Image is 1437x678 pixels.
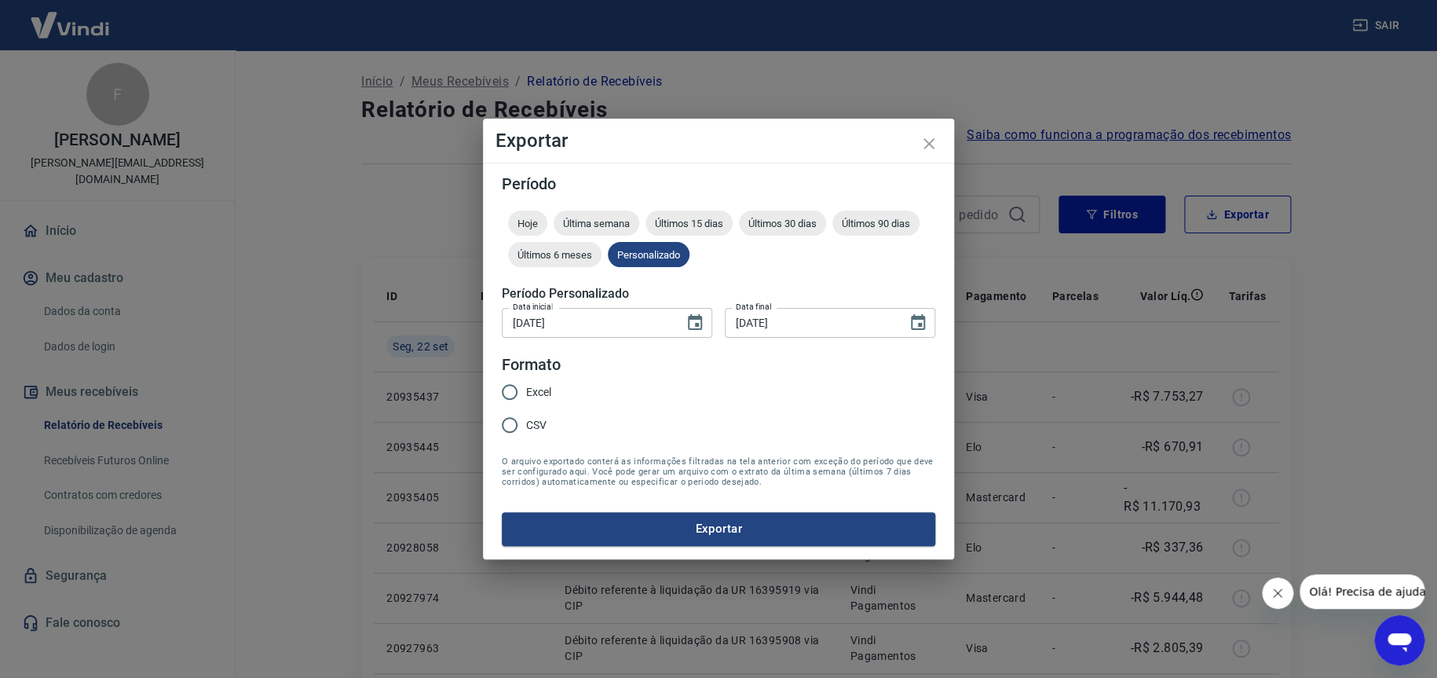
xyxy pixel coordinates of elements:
[608,242,689,267] div: Personalizado
[1374,615,1424,665] iframe: Botão para abrir a janela de mensagens
[645,211,733,236] div: Últimos 15 dias
[832,218,920,229] span: Últimos 90 dias
[495,131,942,150] h4: Exportar
[645,218,733,229] span: Últimos 15 dias
[526,417,547,434] span: CSV
[502,176,935,192] h5: Período
[902,307,934,339] button: Choose date, selected date is 22 de set de 2025
[1262,577,1293,609] iframe: Fechar mensagem
[554,218,639,229] span: Última semana
[725,308,896,337] input: DD/MM/YYYY
[508,218,547,229] span: Hoje
[739,218,826,229] span: Últimos 30 dias
[502,456,935,487] span: O arquivo exportado conterá as informações filtradas na tela anterior com exceção do período que ...
[526,384,551,401] span: Excel
[508,211,547,236] div: Hoje
[508,242,601,267] div: Últimos 6 meses
[502,354,561,376] legend: Formato
[736,301,771,313] label: Data final
[739,211,826,236] div: Últimos 30 dias
[1300,574,1424,609] iframe: Mensagem da empresa
[9,11,132,24] span: Olá! Precisa de ajuda?
[502,286,935,302] h5: Período Personalizado
[679,307,711,339] button: Choose date, selected date is 19 de set de 2025
[502,308,673,337] input: DD/MM/YYYY
[502,512,935,545] button: Exportar
[910,125,948,163] button: close
[513,301,553,313] label: Data inicial
[608,249,689,261] span: Personalizado
[508,249,601,261] span: Últimos 6 meses
[554,211,639,236] div: Última semana
[832,211,920,236] div: Últimos 90 dias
